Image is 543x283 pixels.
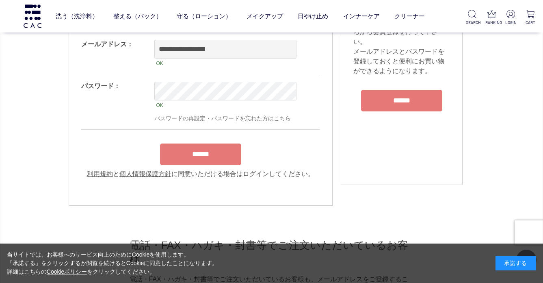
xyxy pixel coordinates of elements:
p: LOGIN [505,20,517,26]
a: LOGIN [505,10,517,26]
p: CART [524,20,537,26]
a: 利用規約 [87,170,113,177]
a: SEARCH [466,10,478,26]
a: インナーケア [343,6,380,27]
a: CART [524,10,537,26]
div: OK [154,100,296,110]
div: 当サイトでは、お客様へのサービス向上のためにCookieを使用します。 「承諾する」をクリックするか閲覧を続けるとCookieに同意したことになります。 詳細はこちらの をクリックしてください。 [7,250,218,276]
a: RANKING [485,10,498,26]
a: 日やけ止め [298,6,328,27]
div: 承諾する [495,256,536,270]
a: 守る（ローション） [177,6,231,27]
div: OK [154,59,296,68]
a: Cookieポリシー [47,268,87,275]
a: 洗う（洗浄料） [56,6,98,27]
img: logo [22,4,43,28]
div: と に同意いただける場合はログインしてください。 [81,169,320,179]
h2: 電話・FAX・ハガキ・封書等でご注文いただいているお客様 [130,238,414,266]
p: SEARCH [466,20,478,26]
label: パスワード： [81,83,120,89]
a: パスワードの再設定・パスワードを忘れた方はこちら [154,115,291,122]
a: 個人情報保護方針 [119,170,171,177]
p: RANKING [485,20,498,26]
label: メールアドレス： [81,41,133,48]
div: 初めてご利用のお客様は、こちらから会員登録を行って下さい。 メールアドレスとパスワードを登録しておくと便利にお買い物ができるようになります。 [353,17,450,76]
a: クリーナー [394,6,425,27]
a: 整える（パック） [113,6,162,27]
a: メイクアップ [247,6,283,27]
